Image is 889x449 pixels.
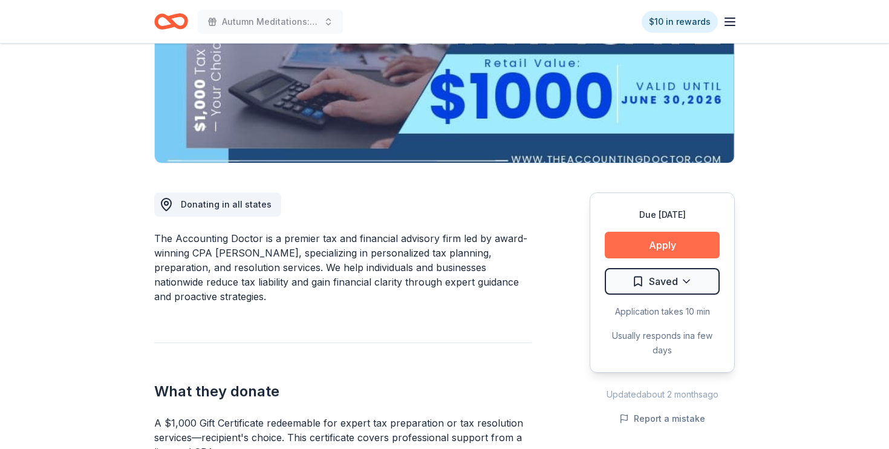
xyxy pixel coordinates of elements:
[642,11,718,33] a: $10 in rewards
[619,411,705,426] button: Report a mistake
[649,274,678,289] span: Saved
[154,231,532,304] div: The Accounting Doctor is a premier tax and financial advisory firm led by award-winning CPA [PERS...
[605,329,720,358] div: Usually responds in a few days
[198,10,343,34] button: Autumn Meditations: NYWC at 41
[605,304,720,319] div: Application takes 10 min
[605,208,720,222] div: Due [DATE]
[154,382,532,401] h2: What they donate
[590,387,735,402] div: Updated about 2 months ago
[605,232,720,258] button: Apply
[222,15,319,29] span: Autumn Meditations: NYWC at 41
[605,268,720,295] button: Saved
[154,7,188,36] a: Home
[181,199,272,209] span: Donating in all states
